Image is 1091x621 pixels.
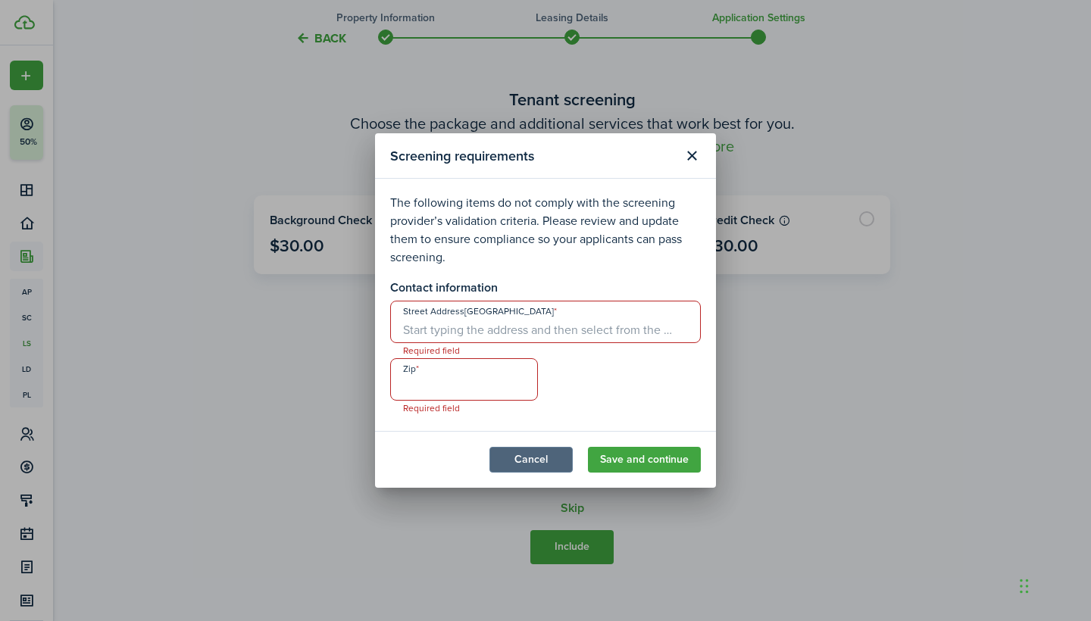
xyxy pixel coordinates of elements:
[1015,548,1091,621] iframe: Chat Widget
[1020,563,1029,609] div: Drag
[391,401,472,416] span: Required field
[489,447,573,473] button: Cancel
[390,141,675,170] modal-title: Screening requirements
[391,343,472,358] span: Required field
[588,447,701,473] button: Save and continue
[390,279,701,297] h4: Contact information
[679,143,705,169] button: Close modal
[390,194,701,267] p: The following items do not comply with the screening provider’s validation criteria. Please revie...
[390,301,701,343] input: Start typing the address and then select from the dropdown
